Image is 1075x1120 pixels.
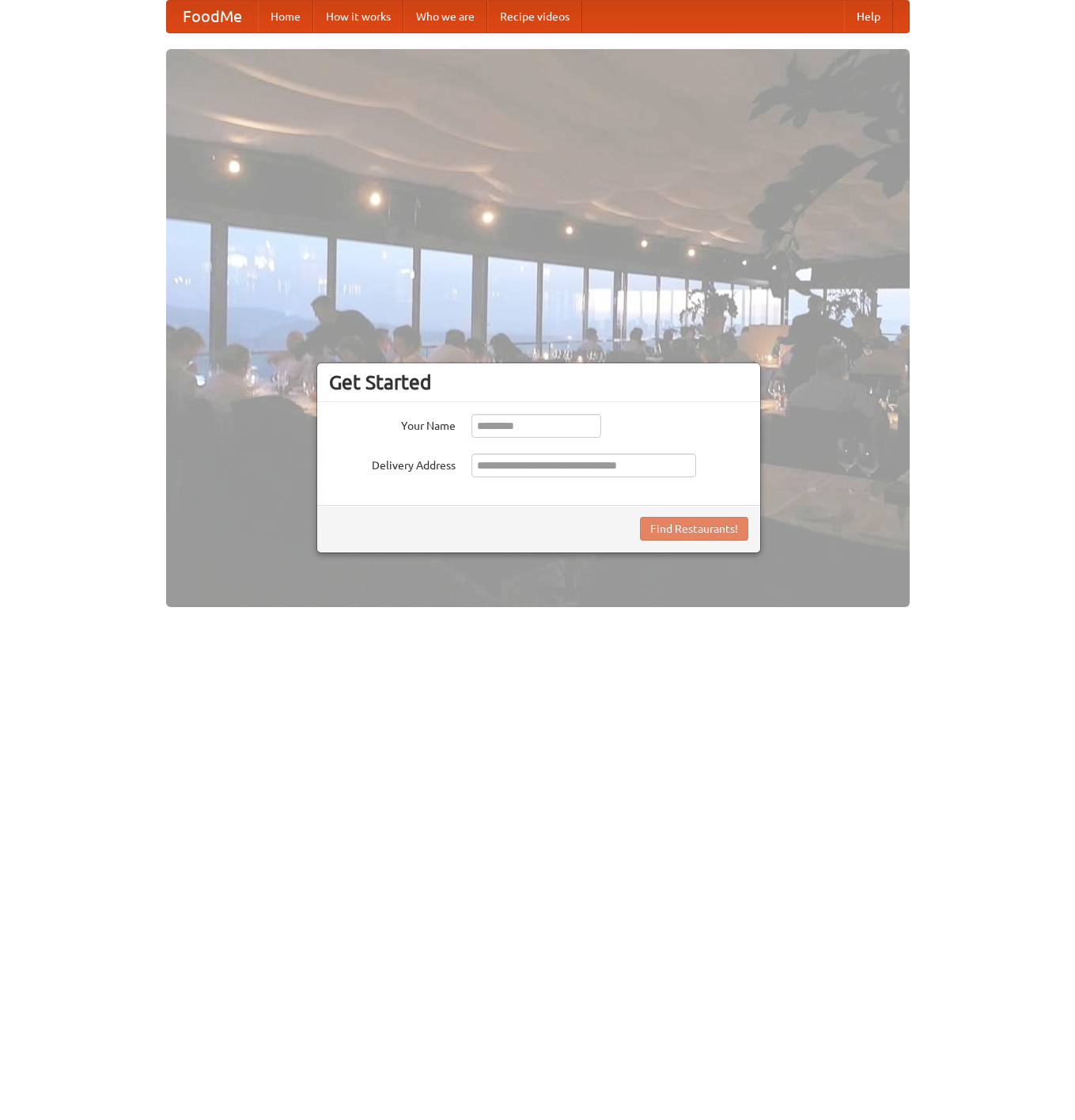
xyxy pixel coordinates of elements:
[844,1,893,32] a: Help
[329,370,748,394] h3: Get Started
[329,454,456,473] label: Delivery Address
[258,1,313,32] a: Home
[487,1,582,32] a: Recipe videos
[329,414,456,434] label: Your Name
[403,1,487,32] a: Who we are
[640,517,748,541] button: Find Restaurants!
[167,1,258,32] a: FoodMe
[313,1,403,32] a: How it works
